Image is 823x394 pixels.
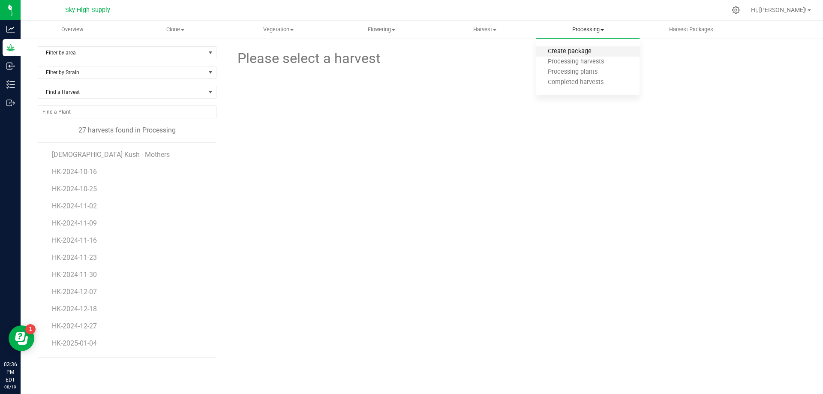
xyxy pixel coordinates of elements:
span: HK-2024-11-30 [52,271,97,279]
span: Sky High Supply [65,6,110,14]
span: HK-2024-11-23 [52,253,97,262]
a: Processing Create package Processing harvests Processing plants Completed harvests [536,21,640,39]
span: Harvest Packages [658,26,725,33]
span: Processing harvests [536,58,616,66]
span: Create package [536,48,603,55]
a: Harvest [433,21,537,39]
span: Processing plants [536,69,609,76]
span: HK-2024-10-25 [52,185,97,193]
div: Manage settings [730,6,741,14]
inline-svg: Inventory [6,80,15,89]
span: HK-2024-11-02 [52,202,97,210]
a: Vegetation [227,21,330,39]
span: HK-2024-12-18 [52,305,97,313]
input: NO DATA FOUND [38,106,216,118]
span: Filter by Strain [38,66,205,78]
span: Overview [50,26,95,33]
a: Overview [21,21,124,39]
span: Hi, [PERSON_NAME]! [751,6,807,13]
span: select [205,47,216,59]
span: HK-2025-01-11 [52,356,97,364]
div: 27 harvests found in Processing [38,125,216,135]
span: HK-2025-01-04 [52,339,97,347]
span: Find a Harvest [38,86,205,98]
inline-svg: Outbound [6,99,15,107]
span: HK-2024-10-16 [52,168,97,176]
span: Completed harvests [536,79,615,86]
inline-svg: Grow [6,43,15,52]
a: Harvest Packages [640,21,743,39]
a: Flowering [330,21,433,39]
span: HK-2024-11-09 [52,219,97,227]
span: Vegetation [227,26,330,33]
span: Processing [536,26,640,33]
span: Filter by area [38,47,205,59]
span: HK-2024-12-07 [52,288,97,296]
p: 03:36 PM EDT [4,361,17,384]
span: Please select a harvest [236,48,381,69]
span: Harvest [434,26,536,33]
span: [DEMOGRAPHIC_DATA] Kush - Mothers [52,150,170,159]
span: Clone [124,26,227,33]
p: 08/19 [4,384,17,390]
span: HK-2024-11-16 [52,236,97,244]
iframe: Resource center unread badge [25,324,36,334]
span: HK-2024-12-27 [52,322,97,330]
inline-svg: Inbound [6,62,15,70]
inline-svg: Analytics [6,25,15,33]
a: Clone [124,21,227,39]
iframe: Resource center [9,325,34,351]
span: Flowering [330,26,433,33]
